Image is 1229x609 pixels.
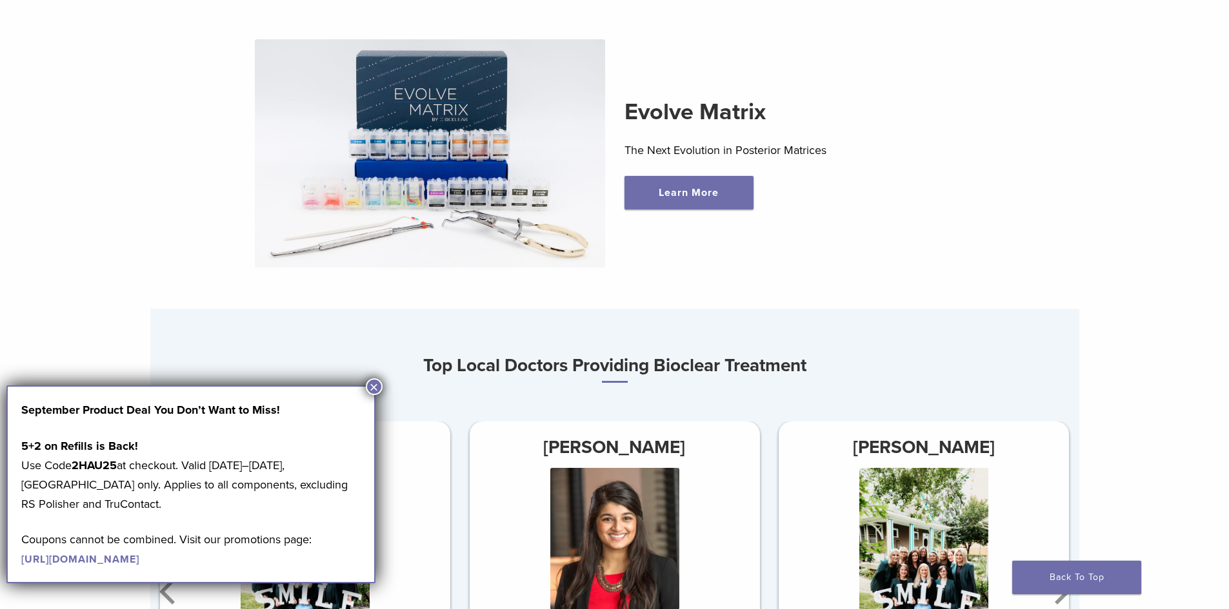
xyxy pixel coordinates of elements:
[624,176,754,209] a: Learn More
[469,432,759,463] h3: [PERSON_NAME]
[21,439,138,453] strong: 5+2 on Refills is Back!
[1012,561,1141,594] a: Back To Top
[779,432,1069,463] h3: [PERSON_NAME]
[72,458,117,472] strong: 2HAU25
[255,39,605,267] img: Evolve Matrix
[21,553,139,566] a: [URL][DOMAIN_NAME]
[624,97,975,128] h2: Evolve Matrix
[366,378,383,395] button: Close
[21,436,361,514] p: Use Code at checkout. Valid [DATE]–[DATE], [GEOGRAPHIC_DATA] only. Applies to all components, exc...
[624,140,975,160] p: The Next Evolution in Posterior Matrices
[150,350,1079,383] h3: Top Local Doctors Providing Bioclear Treatment
[21,530,361,568] p: Coupons cannot be combined. Visit our promotions page:
[21,403,280,417] strong: September Product Deal You Don’t Want to Miss!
